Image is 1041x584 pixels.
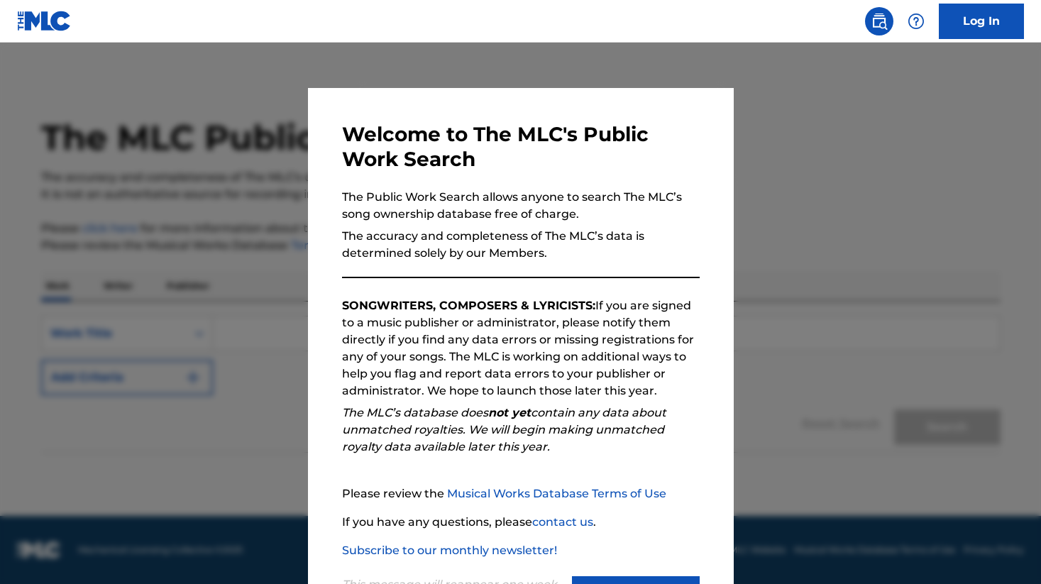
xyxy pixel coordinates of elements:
img: MLC Logo [17,11,72,31]
a: contact us [532,515,593,529]
img: help [908,13,925,30]
p: The accuracy and completeness of The MLC’s data is determined solely by our Members. [342,228,700,262]
strong: SONGWRITERS, COMPOSERS & LYRICISTS: [342,299,595,312]
div: Help [902,7,930,35]
a: Log In [939,4,1024,39]
img: search [871,13,888,30]
p: Please review the [342,485,700,502]
em: The MLC’s database does contain any data about unmatched royalties. We will begin making unmatche... [342,406,666,453]
p: The Public Work Search allows anyone to search The MLC’s song ownership database free of charge. [342,189,700,223]
a: Musical Works Database Terms of Use [447,487,666,500]
h3: Welcome to The MLC's Public Work Search [342,122,700,172]
iframe: Chat Widget [970,516,1041,584]
strong: not yet [488,406,531,419]
p: If you have any questions, please . [342,514,700,531]
p: If you are signed to a music publisher or administrator, please notify them directly if you find ... [342,297,700,400]
a: Subscribe to our monthly newsletter! [342,544,557,557]
a: Public Search [865,7,893,35]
